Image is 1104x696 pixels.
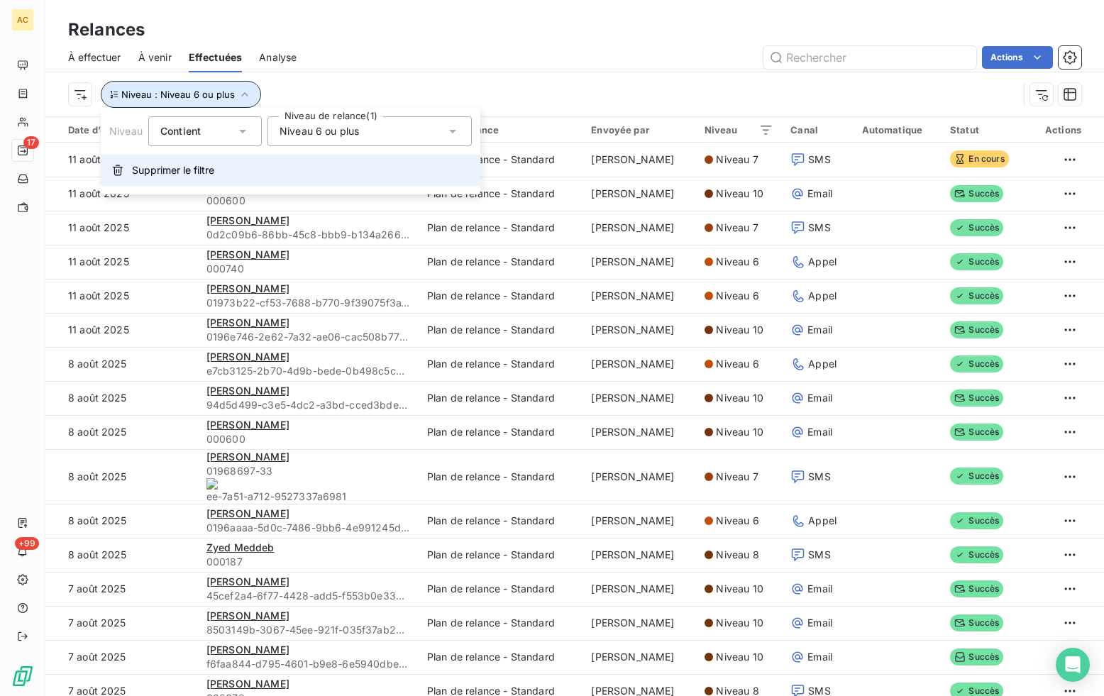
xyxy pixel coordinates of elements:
[807,323,832,337] span: Email
[11,9,34,31] div: AC
[45,245,198,279] td: 11 août 2025
[419,347,583,381] td: Plan de relance - Standard
[15,537,39,550] span: +99
[583,279,696,313] td: [PERSON_NAME]
[807,650,832,664] span: Email
[419,538,583,572] td: Plan de relance - Standard
[206,432,410,446] span: 000600
[950,546,1003,563] span: Succès
[101,81,261,108] button: Niveau : Niveau 6 ou plus
[583,572,696,606] td: [PERSON_NAME]
[45,449,198,504] td: 8 août 2025
[160,125,201,137] span: Contient
[206,214,289,226] span: [PERSON_NAME]
[591,124,688,136] div: Envoyée par
[950,185,1003,202] span: Succès
[419,211,583,245] td: Plan de relance - Standard
[68,17,145,43] h3: Relances
[206,248,289,260] span: [PERSON_NAME]
[950,614,1003,631] span: Succès
[206,623,410,637] span: 8503149b-3067-45ee-921f-035f37ab2e31
[716,289,758,303] span: Niveau 6
[206,575,289,587] span: [PERSON_NAME]
[950,580,1003,597] span: Succès
[206,282,289,294] span: [PERSON_NAME]
[950,287,1003,304] span: Succès
[982,46,1053,69] button: Actions
[68,50,121,65] span: À effectuer
[808,153,830,167] span: SMS
[950,355,1003,372] span: Succès
[206,194,410,208] span: 000600
[583,347,696,381] td: [PERSON_NAME]
[23,136,39,149] span: 17
[808,548,830,562] span: SMS
[206,316,289,328] span: [PERSON_NAME]
[950,124,1019,136] div: Statut
[716,650,763,664] span: Niveau 10
[189,50,243,65] span: Effectuées
[716,470,758,484] span: Niveau 7
[950,648,1003,665] span: Succès
[206,364,410,378] span: e7cb3125-2b70-4d9b-bede-0b498c5c3a4b
[419,381,583,415] td: Plan de relance - Standard
[45,381,198,415] td: 8 août 2025
[716,514,758,528] span: Niveau 6
[206,451,289,463] span: [PERSON_NAME]
[950,390,1003,407] span: Succès
[950,512,1003,529] span: Succès
[716,582,763,596] span: Niveau 10
[109,125,143,137] span: Niveau
[138,50,172,65] span: À venir
[808,221,830,235] span: SMS
[583,415,696,449] td: [PERSON_NAME]
[206,398,410,412] span: 94d5d499-c3e5-4dc2-a3bd-cced3bde3b3b
[206,330,410,344] span: 0196e746-2e62-7a32-ae06-cac508b772f1
[419,245,583,279] td: Plan de relance - Standard
[583,313,696,347] td: [PERSON_NAME]
[206,643,289,656] span: [PERSON_NAME]
[807,425,832,439] span: Email
[206,385,289,397] span: [PERSON_NAME]
[950,150,1008,167] span: En cours
[45,640,198,674] td: 7 août 2025
[419,504,583,538] td: Plan de relance - Standard
[716,425,763,439] span: Niveau 10
[807,616,832,630] span: Email
[583,504,696,538] td: [PERSON_NAME]
[716,357,758,371] span: Niveau 6
[280,124,359,138] span: Niveau 6 ou plus
[807,391,832,405] span: Email
[45,572,198,606] td: 7 août 2025
[950,468,1003,485] span: Succès
[206,296,410,310] span: 01973b22-cf53-7688-b770-9f39075f3a17
[45,143,198,177] td: 11 août 2025
[716,323,763,337] span: Niveau 10
[763,46,976,69] input: Rechercher
[206,419,289,431] span: [PERSON_NAME]
[206,507,289,519] span: [PERSON_NAME]
[716,153,758,167] span: Niveau 7
[121,89,235,100] span: Niveau : Niveau 6 ou plus
[419,313,583,347] td: Plan de relance - Standard
[716,221,758,235] span: Niveau 7
[808,514,837,528] span: Appel
[11,665,34,687] img: Logo LeanPay
[716,187,763,201] span: Niveau 10
[1036,124,1081,136] div: Actions
[419,415,583,449] td: Plan de relance - Standard
[45,504,198,538] td: 8 août 2025
[206,657,410,671] span: f6faa844-d795-4601-b9e8-6e5940dbe920
[716,548,758,562] span: Niveau 8
[583,177,696,211] td: [PERSON_NAME]
[807,582,832,596] span: Email
[11,139,33,162] a: 17
[206,350,289,363] span: [PERSON_NAME]
[45,538,198,572] td: 8 août 2025
[259,50,297,65] span: Analyse
[950,253,1003,270] span: Succès
[583,143,696,177] td: [PERSON_NAME]
[45,415,198,449] td: 8 août 2025
[68,123,189,136] div: Date d’envoi
[45,347,198,381] td: 8 août 2025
